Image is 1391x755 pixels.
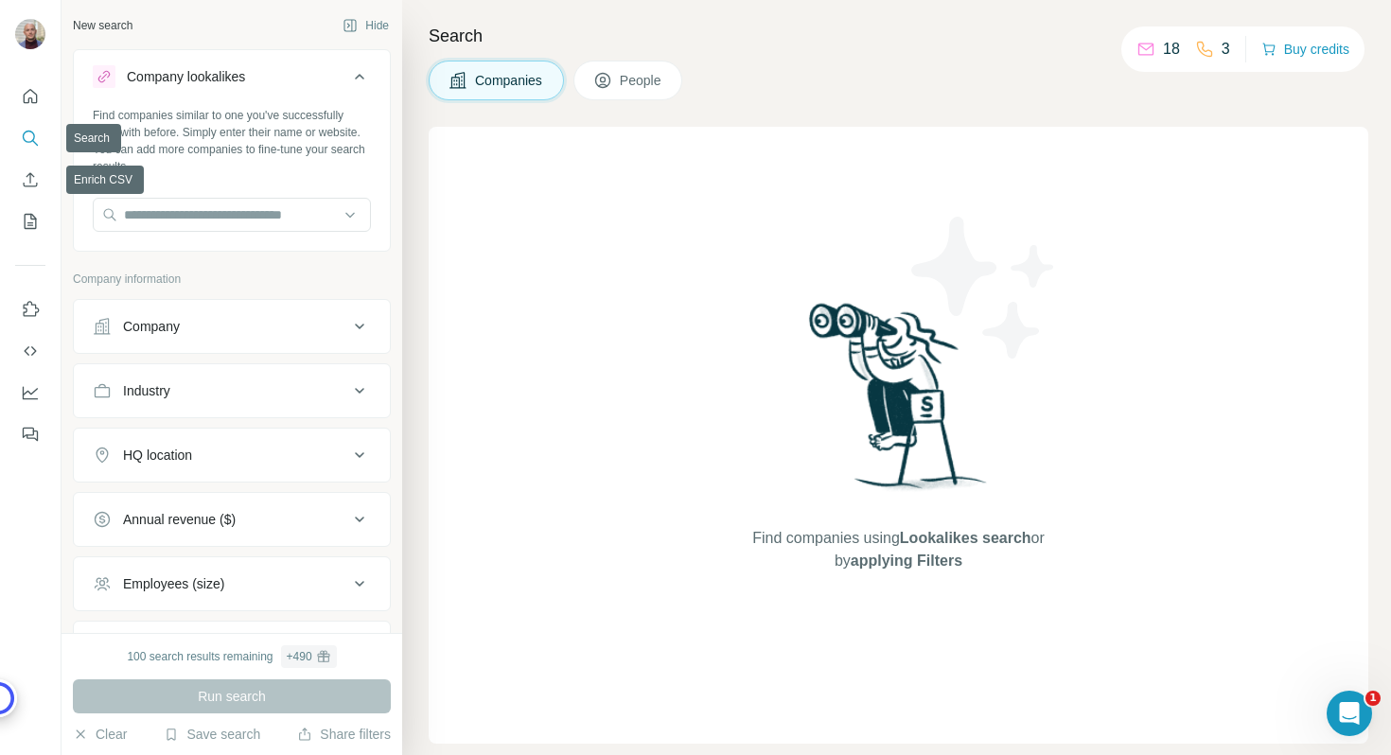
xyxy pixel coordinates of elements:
[123,574,224,593] div: Employees (size)
[127,645,336,668] div: 100 search results remaining
[164,725,260,744] button: Save search
[15,376,45,410] button: Dashboard
[899,202,1069,373] img: Surfe Illustration - Stars
[329,11,402,40] button: Hide
[1261,36,1349,62] button: Buy credits
[15,417,45,451] button: Feedback
[287,648,312,665] div: + 490
[74,54,390,107] button: Company lookalikes
[475,71,544,90] span: Companies
[123,446,192,465] div: HQ location
[74,561,390,606] button: Employees (size)
[1365,691,1381,706] span: 1
[93,107,371,175] div: Find companies similar to one you've successfully dealt with before. Simply enter their name or w...
[74,497,390,542] button: Annual revenue ($)
[747,527,1049,572] span: Find companies using or by
[15,163,45,197] button: Enrich CSV
[297,725,391,744] button: Share filters
[15,334,45,368] button: Use Surfe API
[74,625,390,671] button: Technologies
[15,19,45,49] img: Avatar
[123,381,170,400] div: Industry
[73,271,391,288] p: Company information
[73,17,132,34] div: New search
[801,298,997,509] img: Surfe Illustration - Woman searching with binoculars
[127,67,245,86] div: Company lookalikes
[429,23,1368,49] h4: Search
[1222,38,1230,61] p: 3
[73,725,127,744] button: Clear
[123,510,236,529] div: Annual revenue ($)
[900,530,1031,546] span: Lookalikes search
[1163,38,1180,61] p: 18
[123,317,180,336] div: Company
[1327,691,1372,736] iframe: Intercom live chat
[15,204,45,238] button: My lists
[15,292,45,326] button: Use Surfe on LinkedIn
[851,553,962,569] span: applying Filters
[620,71,663,90] span: People
[15,121,45,155] button: Search
[74,432,390,478] button: HQ location
[74,304,390,349] button: Company
[15,79,45,114] button: Quick start
[74,368,390,413] button: Industry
